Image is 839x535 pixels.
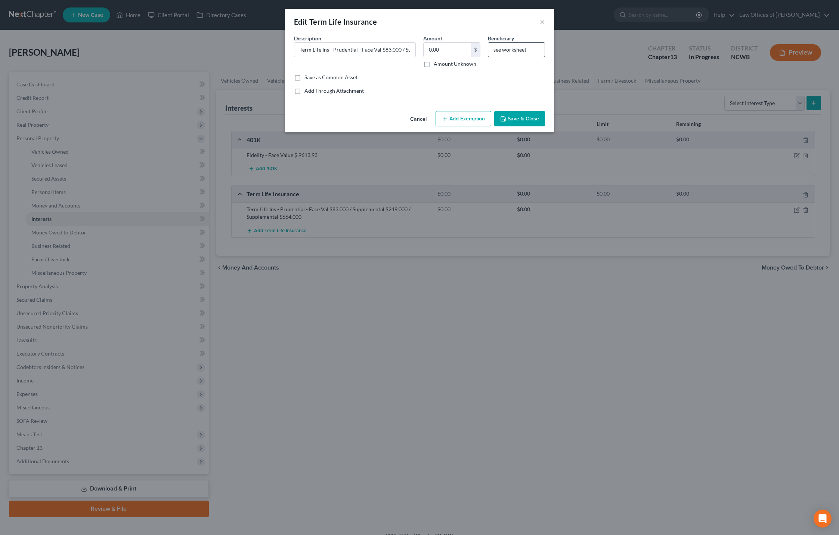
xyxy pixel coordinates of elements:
label: Amount Unknown [434,60,476,68]
div: Open Intercom Messenger [814,510,832,528]
div: $ [471,43,480,57]
button: Add Exemption [436,111,491,127]
button: Cancel [404,112,433,127]
label: Save as Common Asset [304,74,357,81]
input: 0.00 [424,43,471,57]
div: Edit Term Life Insurance [294,16,377,27]
label: Beneficiary [488,34,514,42]
button: × [540,17,545,26]
input: Describe... [294,43,415,57]
input: -- [488,43,545,57]
span: Description [294,35,321,41]
label: Amount [423,34,442,42]
label: Add Through Attachment [304,87,364,95]
button: Save & Close [494,111,545,127]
